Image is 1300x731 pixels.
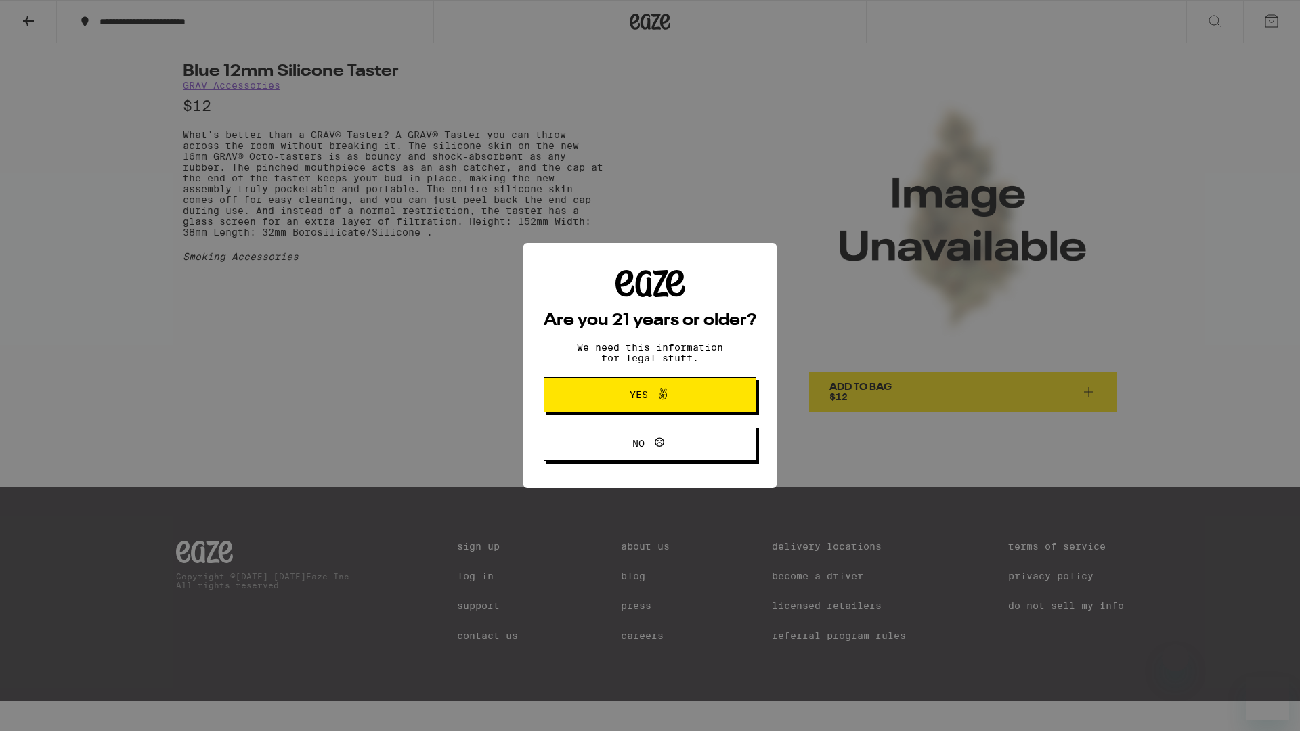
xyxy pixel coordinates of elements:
[1246,677,1289,720] iframe: Button to launch messaging window
[544,313,756,329] h2: Are you 21 years or older?
[544,377,756,412] button: Yes
[1162,644,1189,671] iframe: Close message
[544,426,756,461] button: No
[632,439,645,448] span: No
[565,342,735,363] p: We need this information for legal stuff.
[630,390,648,399] span: Yes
